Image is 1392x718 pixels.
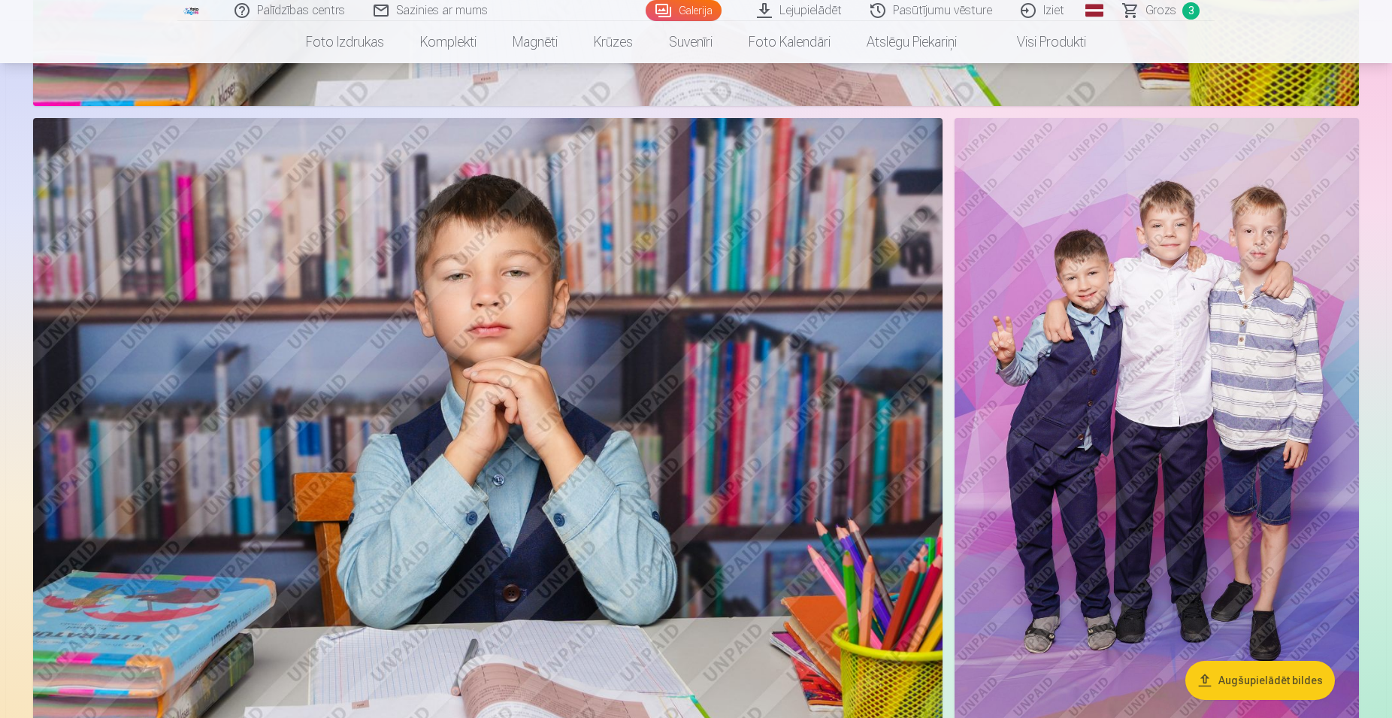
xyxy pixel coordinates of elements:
button: Augšupielādēt bildes [1185,661,1335,700]
a: Visi produkti [975,21,1104,63]
span: 3 [1182,2,1200,20]
img: /fa1 [183,6,200,15]
a: Foto kalendāri [731,21,849,63]
a: Suvenīri [651,21,731,63]
span: Grozs [1145,2,1176,20]
a: Atslēgu piekariņi [849,21,975,63]
a: Foto izdrukas [288,21,402,63]
a: Komplekti [402,21,495,63]
a: Magnēti [495,21,576,63]
a: Krūzes [576,21,651,63]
